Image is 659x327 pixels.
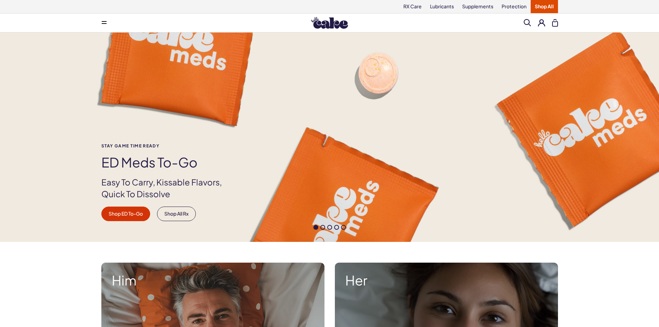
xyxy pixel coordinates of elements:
[101,176,234,200] p: Easy To Carry, Kissable Flavors, Quick To Dissolve
[311,17,348,29] img: Hello Cake
[101,155,234,170] h1: ED Meds to-go
[101,207,150,221] a: Shop ED To-Go
[112,273,314,288] strong: Him
[157,207,196,221] a: Shop All Rx
[345,273,548,288] strong: Her
[101,144,234,148] span: Stay Game time ready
